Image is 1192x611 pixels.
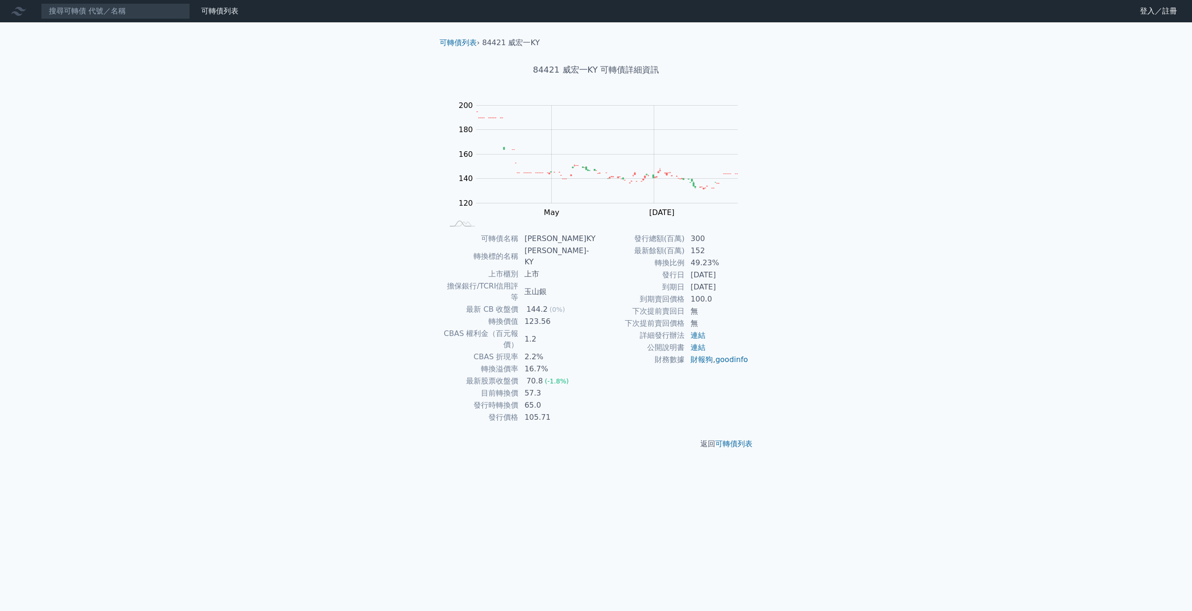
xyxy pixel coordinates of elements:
[685,281,749,293] td: [DATE]
[443,233,519,245] td: 可轉債名稱
[524,376,545,387] div: 70.8
[596,269,685,281] td: 發行日
[519,387,596,399] td: 57.3
[443,363,519,375] td: 轉換溢價率
[685,269,749,281] td: [DATE]
[685,317,749,329] td: 無
[691,331,705,340] a: 連結
[596,342,685,354] td: 公開說明書
[519,268,596,280] td: 上市
[691,355,713,364] a: 財報狗
[454,101,752,217] g: Chart
[549,306,565,313] span: (0%)
[440,37,480,48] li: ›
[482,37,540,48] li: 84421 威宏一KY
[519,233,596,245] td: [PERSON_NAME]KY
[41,3,190,19] input: 搜尋可轉債 代號／名稱
[685,305,749,317] td: 無
[596,317,685,329] td: 下次提前賣回價格
[685,354,749,366] td: ,
[443,411,519,423] td: 發行價格
[596,305,685,317] td: 下次提前賣回日
[443,399,519,411] td: 發行時轉換價
[1132,4,1185,19] a: 登入／註冊
[715,355,748,364] a: goodinfo
[519,245,596,268] td: [PERSON_NAME]-KY
[201,7,238,15] a: 可轉債列表
[596,293,685,305] td: 到期賣回價格
[443,328,519,351] td: CBAS 權利金（百元報價）
[443,268,519,280] td: 上市櫃別
[443,303,519,316] td: 最新 CB 收盤價
[519,280,596,303] td: 玉山銀
[519,411,596,423] td: 105.71
[715,439,752,448] a: 可轉債列表
[443,280,519,303] td: 擔保銀行/TCRI信用評等
[649,208,674,217] tspan: [DATE]
[691,343,705,352] a: 連結
[519,316,596,328] td: 123.56
[545,377,569,385] span: (-1.8%)
[443,245,519,268] td: 轉換標的名稱
[596,281,685,293] td: 到期日
[596,257,685,269] td: 轉換比例
[519,351,596,363] td: 2.2%
[519,399,596,411] td: 65.0
[685,233,749,245] td: 300
[596,233,685,245] td: 發行總額(百萬)
[443,375,519,387] td: 最新股票收盤價
[443,387,519,399] td: 目前轉換價
[459,174,473,183] tspan: 140
[596,354,685,366] td: 財務數據
[459,199,473,208] tspan: 120
[459,150,473,159] tspan: 160
[685,245,749,257] td: 152
[432,63,760,76] h1: 84421 威宏一KY 可轉債詳細資訊
[519,363,596,375] td: 16.7%
[519,328,596,351] td: 1.2
[596,329,685,342] td: 詳細發行辦法
[443,351,519,363] td: CBAS 折現率
[459,125,473,134] tspan: 180
[524,304,549,315] div: 144.2
[544,208,559,217] tspan: May
[685,293,749,305] td: 100.0
[432,438,760,450] p: 返回
[459,101,473,110] tspan: 200
[443,316,519,328] td: 轉換價值
[596,245,685,257] td: 最新餘額(百萬)
[685,257,749,269] td: 49.23%
[440,38,477,47] a: 可轉債列表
